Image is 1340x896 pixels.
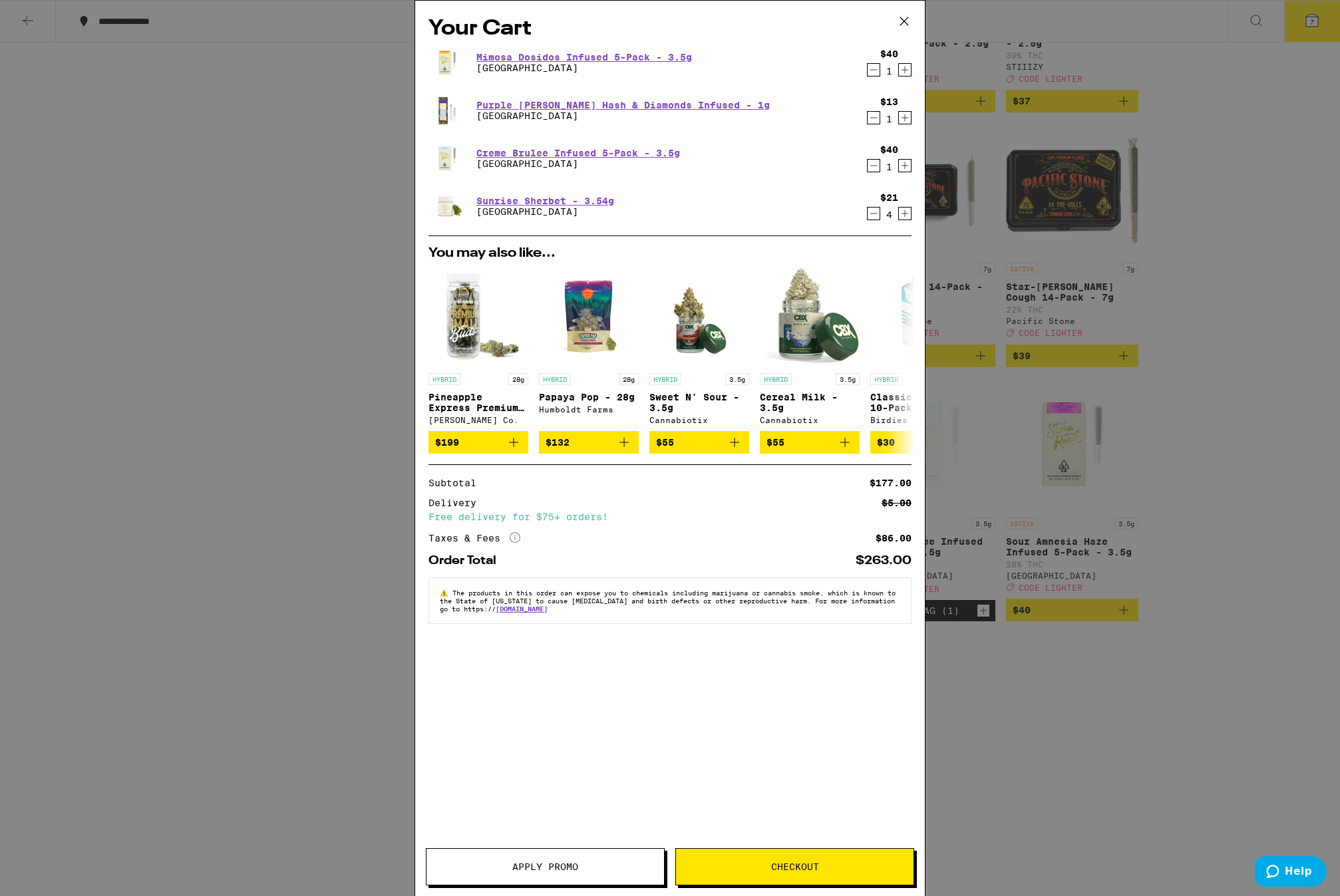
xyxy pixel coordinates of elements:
[867,159,880,172] button: Decrement
[880,210,898,220] div: 4
[476,110,770,121] p: [GEOGRAPHIC_DATA]
[539,267,639,431] a: Open page for Papaya Pop - 28g from Humboldt Farms
[476,63,692,73] p: [GEOGRAPHIC_DATA]
[649,431,749,454] button: Add to bag
[428,44,466,81] img: Stone Road - Mimosa Dosidos Infused 5-Pack - 3.5g
[428,532,520,544] div: Taxes & Fees
[771,862,819,871] span: Checkout
[870,373,902,385] p: HYBRID
[649,373,681,385] p: HYBRID
[539,267,639,367] img: Humboldt Farms - Papaya Pop - 28g
[428,416,528,424] div: [PERSON_NAME] Co.
[876,533,912,543] div: $86.00
[428,14,912,44] h2: Your Cart
[428,373,460,385] p: HYBRID
[870,267,970,431] a: Open page for Classic Hybrid 10-Pack - 7g from Birdies
[870,478,912,488] div: $177.00
[476,52,692,63] a: Mimosa Dosidos Infused 5-Pack - 3.5g
[649,392,749,413] p: Sweet N' Sour - 3.5g
[476,148,680,158] a: Creme Brulee Infused 5-Pack - 3.5g
[898,63,912,76] button: Increment
[1255,856,1327,889] iframe: Opens a widget where you can find more information
[880,96,898,107] div: $13
[476,196,614,206] a: Sunrise Sherbet - 3.54g
[428,498,486,508] div: Delivery
[539,405,639,414] div: Humboldt Farms
[656,437,674,448] span: $55
[440,589,896,613] span: The products in this order can expose you to chemicals including marijuana or cannabis smoke, whi...
[426,848,665,885] button: Apply Promo
[649,416,749,424] div: Cannabiotix
[882,498,912,508] div: $5.00
[867,63,880,76] button: Decrement
[880,49,898,59] div: $40
[836,373,860,385] p: 3.5g
[870,392,970,413] p: Classic Hybrid 10-Pack - 7g
[428,478,486,488] div: Subtotal
[435,437,459,448] span: $199
[725,373,749,385] p: 3.5g
[428,555,506,567] div: Order Total
[760,431,860,454] button: Add to bag
[898,159,912,172] button: Increment
[428,92,466,129] img: Stone Road - Purple Runtz Hash & Diamonds Infused - 1g
[428,392,528,413] p: Pineapple Express Premium Smalls - 28g
[428,140,466,177] img: Stone Road - Creme Brulee Infused 5-Pack - 3.5g
[539,373,571,385] p: HYBRID
[766,437,784,448] span: $55
[649,267,749,431] a: Open page for Sweet N' Sour - 3.5g from Cannabiotix
[870,431,970,454] button: Add to bag
[877,437,895,448] span: $30
[880,162,898,172] div: 1
[760,392,860,413] p: Cereal Milk - 3.5g
[428,188,466,225] img: Stone Road - Sunrise Sherbet - 3.54g
[619,373,639,385] p: 28g
[867,111,880,124] button: Decrement
[508,373,528,385] p: 28g
[880,144,898,155] div: $40
[428,267,528,367] img: Claybourne Co. - Pineapple Express Premium Smalls - 28g
[880,192,898,203] div: $21
[880,66,898,76] div: 1
[476,158,680,169] p: [GEOGRAPHIC_DATA]
[539,392,639,402] p: Papaya Pop - 28g
[428,247,912,260] h2: You may also like...
[760,267,860,367] img: Cannabiotix - Cereal Milk - 3.5g
[476,206,614,217] p: [GEOGRAPHIC_DATA]
[675,848,914,885] button: Checkout
[760,373,792,385] p: HYBRID
[867,207,880,220] button: Decrement
[546,437,570,448] span: $132
[428,512,912,522] div: Free delivery for $75+ orders!
[760,267,860,431] a: Open page for Cereal Milk - 3.5g from Cannabiotix
[870,416,970,424] div: Birdies
[539,431,639,454] button: Add to bag
[428,267,528,431] a: Open page for Pineapple Express Premium Smalls - 28g from Claybourne Co.
[476,100,770,110] a: Purple [PERSON_NAME] Hash & Diamonds Infused - 1g
[856,555,912,567] div: $263.00
[880,114,898,124] div: 1
[512,862,578,871] span: Apply Promo
[428,431,528,454] button: Add to bag
[760,416,860,424] div: Cannabiotix
[870,267,970,367] img: Birdies - Classic Hybrid 10-Pack - 7g
[898,207,912,220] button: Increment
[440,589,452,597] span: ⚠️
[898,111,912,124] button: Increment
[496,605,548,613] a: [DOMAIN_NAME]
[649,267,749,367] img: Cannabiotix - Sweet N' Sour - 3.5g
